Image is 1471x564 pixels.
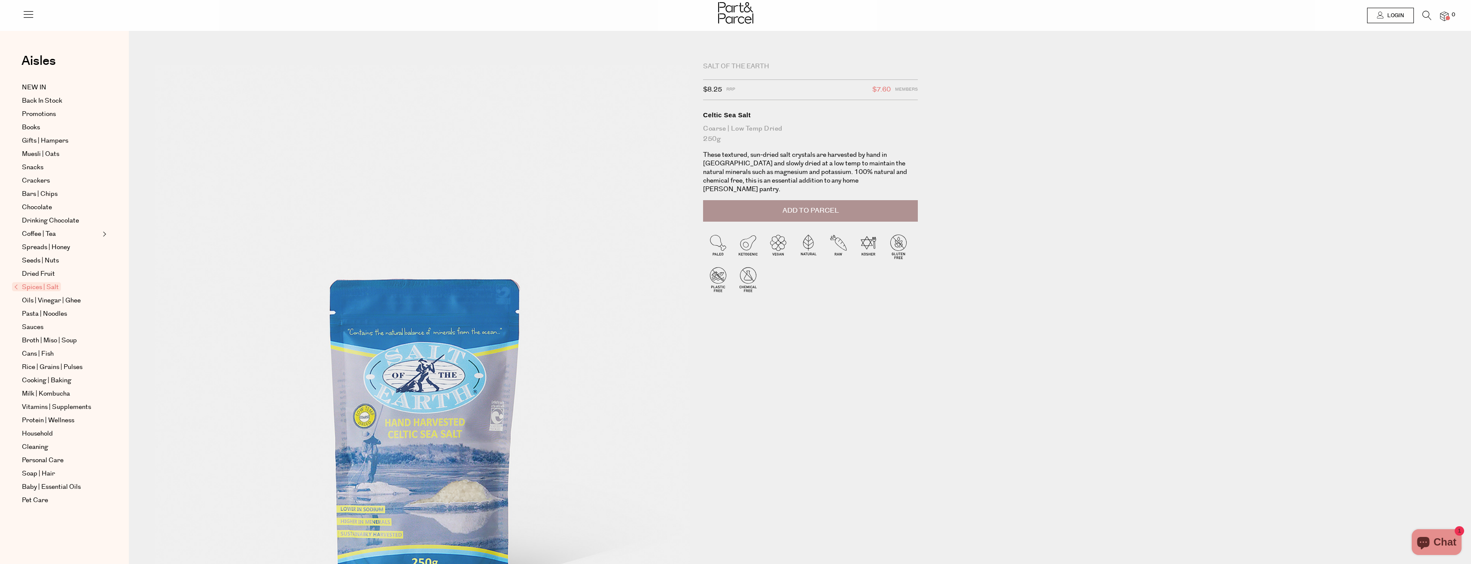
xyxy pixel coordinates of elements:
a: Seeds | Nuts [22,256,100,266]
span: Cleaning [22,442,48,452]
span: Spices | Salt [12,282,61,291]
span: Baby | Essential Oils [22,482,81,492]
a: Vitamins | Supplements [22,402,100,412]
img: P_P-ICONS-Live_Bec_V11_Raw.svg [823,232,853,262]
a: 0 [1440,12,1449,21]
a: Oils | Vinegar | Ghee [22,296,100,306]
a: Rice | Grains | Pulses [22,362,100,372]
img: P_P-ICONS-Live_Bec_V11_Paleo.svg [703,232,733,262]
a: Cooking | Baking [22,375,100,386]
span: Sauces [22,322,43,332]
span: Members [895,84,918,95]
span: Cans | Fish [22,349,54,359]
div: Coarse | Low Temp Dried 250g [703,124,918,144]
span: Pasta | Noodles [22,309,67,319]
a: Login [1367,8,1414,23]
p: These textured, sun-dried salt crystals are harvested by hand in [GEOGRAPHIC_DATA] and slowly dri... [703,151,907,194]
span: Cooking | Baking [22,375,71,386]
a: Aisles [21,55,56,76]
a: Baby | Essential Oils [22,482,100,492]
span: Rice | Grains | Pulses [22,362,82,372]
span: Aisles [21,52,56,70]
span: Add to Parcel [783,206,839,216]
span: RRP [726,84,735,95]
a: Spreads | Honey [22,242,100,253]
a: Muesli | Oats [22,149,100,159]
span: Vitamins | Supplements [22,402,91,412]
a: Cans | Fish [22,349,100,359]
span: Spreads | Honey [22,242,70,253]
span: $8.25 [703,84,722,95]
img: P_P-ICONS-Live_Bec_V11_Gluten_Free.svg [883,232,914,262]
a: Sauces [22,322,100,332]
span: Seeds | Nuts [22,256,59,266]
a: Milk | Kombucha [22,389,100,399]
span: NEW IN [22,82,46,93]
a: Chocolate [22,202,100,213]
a: Spices | Salt [14,282,100,293]
button: Add to Parcel [703,200,918,222]
span: Promotions [22,109,56,119]
a: Coffee | Tea [22,229,100,239]
span: Broth | Miso | Soup [22,335,77,346]
img: P_P-ICONS-Live_Bec_V11_Natural.svg [793,232,823,262]
span: Personal Care [22,455,64,466]
img: P_P-ICONS-Live_Bec_V11_Plastic_Free.svg [703,264,733,294]
a: Broth | Miso | Soup [22,335,100,346]
span: Pet Care [22,495,48,506]
span: Bars | Chips [22,189,58,199]
img: P_P-ICONS-Live_Bec_V11_Kosher.svg [853,232,883,262]
span: Soap | Hair [22,469,55,479]
span: Muesli | Oats [22,149,59,159]
a: Back In Stock [22,96,100,106]
span: Gifts | Hampers [22,136,68,146]
span: Snacks [22,162,43,173]
div: Salt of The Earth [703,62,918,71]
span: Household [22,429,53,439]
span: Protein | Wellness [22,415,74,426]
span: $7.60 [872,84,891,95]
span: Oils | Vinegar | Ghee [22,296,81,306]
a: Bars | Chips [22,189,100,199]
img: Part&Parcel [718,2,753,24]
span: Login [1385,12,1404,19]
inbox-online-store-chat: Shopify online store chat [1409,529,1464,557]
span: Drinking Chocolate [22,216,79,226]
a: Drinking Chocolate [22,216,100,226]
a: Cleaning [22,442,100,452]
button: Expand/Collapse Coffee | Tea [101,229,107,239]
a: Pasta | Noodles [22,309,100,319]
img: P_P-ICONS-Live_Bec_V11_Vegan.svg [763,232,793,262]
a: Promotions [22,109,100,119]
img: P_P-ICONS-Live_Bec_V11_Chemical_Free.svg [733,264,763,294]
span: Back In Stock [22,96,62,106]
a: Household [22,429,100,439]
a: Protein | Wellness [22,415,100,426]
a: Crackers [22,176,100,186]
img: P_P-ICONS-Live_Bec_V11_Ketogenic.svg [733,232,763,262]
span: Milk | Kombucha [22,389,70,399]
a: Soap | Hair [22,469,100,479]
span: Coffee | Tea [22,229,56,239]
span: Books [22,122,40,133]
a: Pet Care [22,495,100,506]
span: 0 [1450,11,1457,19]
a: Gifts | Hampers [22,136,100,146]
a: Personal Care [22,455,100,466]
span: Crackers [22,176,50,186]
a: Snacks [22,162,100,173]
a: Dried Fruit [22,269,100,279]
a: Books [22,122,100,133]
span: Dried Fruit [22,269,55,279]
div: Celtic Sea Salt [703,111,918,119]
a: NEW IN [22,82,100,93]
span: Chocolate [22,202,52,213]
